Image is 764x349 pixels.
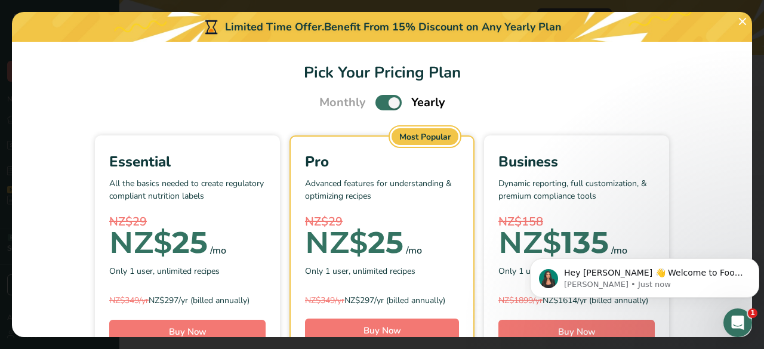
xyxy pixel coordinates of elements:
div: 25 [305,231,403,255]
div: Most Popular [392,128,458,145]
iframe: Intercom live chat [723,308,752,337]
div: /mo [210,243,226,258]
button: Gif picker [38,258,47,267]
span: NZ$349/yr [305,295,344,306]
textarea: Message… [10,233,229,253]
span: NZ$1899/yr [498,295,543,306]
div: Take a look around! If you have any questions, just reply to this message. [19,111,186,134]
div: Pro [305,151,459,172]
p: Dynamic reporting, full customization, & premium compliance tools [498,177,655,213]
div: Benefit From 15% Discount on Any Yearly Plan [324,19,562,35]
div: NZ$29 [109,213,266,231]
div: NZ$1614/yr (billed annually) [498,294,655,307]
button: go back [8,5,30,27]
div: Close [210,5,231,26]
span: NZ$ [498,224,561,261]
button: Buy Now [109,320,266,344]
div: Hey [PERSON_NAME] 👋Welcome to Food Label Maker🙌Take a look around! If you have any questions, jus... [10,69,196,147]
div: 135 [498,231,609,255]
div: NZ$297/yr (billed annually) [109,294,266,307]
button: Buy Now [305,319,459,342]
p: Active 8h ago [58,15,111,27]
div: Welcome to Food Label Maker🙌 [19,94,186,106]
span: NZ$349/yr [109,295,149,306]
div: NZ$297/yr (billed annually) [305,294,459,307]
p: All the basics needed to create regulatory compliant nutrition labels [109,177,266,213]
span: Only 1 user, unlimited recipes [498,265,609,277]
button: Emoji picker [19,258,28,267]
h1: [PERSON_NAME] [58,6,135,15]
div: Aya says… [10,69,229,174]
span: NZ$ [305,224,368,261]
div: Limited Time Offer. [12,12,752,42]
span: Only 1 user, unlimited recipes [109,265,220,277]
span: Buy Now [558,326,596,338]
span: NZ$ [109,224,172,261]
div: NZ$29 [305,213,459,231]
span: Monthly [319,94,366,112]
span: Only 1 user, unlimited recipes [305,265,415,277]
button: Upload attachment [57,258,66,267]
button: Home [187,5,210,27]
div: /mo [406,243,422,258]
div: NZ$158 [498,213,655,231]
h1: Pick Your Pricing Plan [26,61,738,84]
img: Profile image for Aya [34,7,53,26]
p: Advanced features for understanding & optimizing recipes [305,177,459,213]
div: [PERSON_NAME] • Just now [19,150,119,157]
iframe: Intercom notifications message [525,233,764,317]
button: Send a message… [205,253,224,272]
div: Hey [PERSON_NAME] 👋 [19,76,186,88]
div: Business [498,151,655,172]
div: 25 [109,231,208,255]
span: Buy Now [363,325,401,336]
div: Essential [109,151,266,172]
span: 1 [748,308,757,318]
span: Buy Now [169,326,207,338]
button: Buy Now [498,320,655,344]
span: Yearly [411,94,445,112]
